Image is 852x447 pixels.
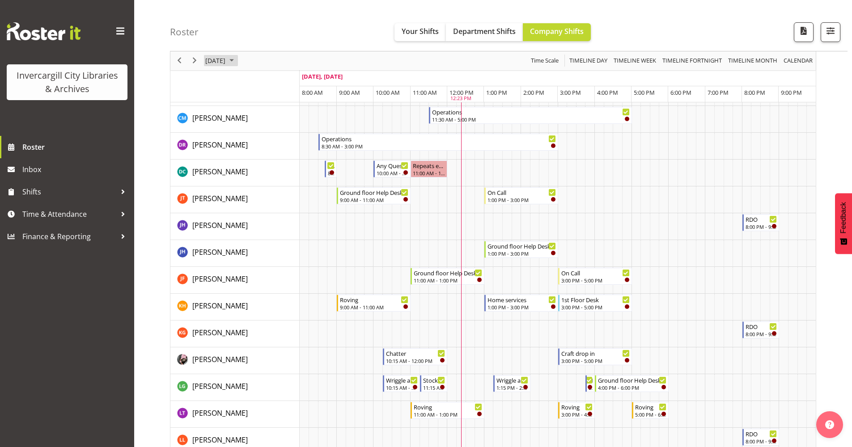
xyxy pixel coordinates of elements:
[192,113,248,123] span: [PERSON_NAME]
[558,348,632,365] div: Keyu Chen"s event - Craft drop in Begin From Monday, October 6, 2025 at 3:00:00 PM GMT+13:00 Ends...
[192,247,248,257] span: [PERSON_NAME]
[746,223,777,230] div: 8:00 PM - 9:00 PM
[187,51,202,70] div: next period
[170,401,300,428] td: Lyndsay Tautari resource
[22,230,116,243] span: Finance & Reporting
[742,214,779,231] div: Jill Harpur"s event - RDO Begin From Monday, October 6, 2025 at 8:00:00 PM GMT+13:00 Ends At Mond...
[22,185,116,198] span: Shifts
[414,402,482,411] div: Roving
[561,295,630,304] div: 1st Floor Desk
[613,55,657,67] span: Timeline Week
[794,22,814,42] button: Download a PDF of the roster for the current day
[413,169,445,177] div: 11:00 AM - 12:00 PM
[746,330,777,337] div: 8:00 PM - 9:00 PM
[170,27,199,37] h4: Roster
[325,160,337,177] div: Donald Cunningham"s event - Newspapers Begin From Monday, October 6, 2025 at 8:40:00 AM GMT+13:00...
[170,106,300,133] td: Cindy Mulrooney resource
[337,187,411,204] div: Glen Tomlinson"s event - Ground floor Help Desk Begin From Monday, October 6, 2025 at 9:00:00 AM ...
[558,295,632,312] div: Kaela Harley"s event - 1st Floor Desk Begin From Monday, October 6, 2025 at 3:00:00 PM GMT+13:00 ...
[192,381,248,392] a: [PERSON_NAME]
[496,375,528,384] div: Wriggle and Rhyme
[530,26,584,36] span: Company Shifts
[423,384,445,391] div: 11:15 AM - 12:00 PM
[383,375,420,392] div: Lisa Griffiths"s event - Wriggle and Rhyme Begin From Monday, October 6, 2025 at 10:15:00 AM GMT+...
[170,186,300,213] td: Glen Tomlinson resource
[589,375,593,384] div: New book tagging
[446,23,523,41] button: Department Shifts
[192,247,248,257] a: [PERSON_NAME]
[170,133,300,160] td: Debra Robinson resource
[493,375,530,392] div: Lisa Griffiths"s event - Wriggle and Rhyme Begin From Monday, October 6, 2025 at 1:15:00 PM GMT+1...
[523,23,591,41] button: Company Shifts
[192,194,248,203] span: [PERSON_NAME]
[328,169,335,177] div: 8:40 AM - 9:00 AM
[561,349,630,358] div: Craft drop in
[192,354,248,364] span: [PERSON_NAME]
[386,384,417,391] div: 10:15 AM - 11:15 AM
[568,55,609,67] button: Timeline Day
[192,300,248,311] a: [PERSON_NAME]
[411,268,484,285] div: Joanne Forbes"s event - Ground floor Help Desk Begin From Monday, October 6, 2025 at 11:00:00 AM ...
[302,72,343,80] span: [DATE], [DATE]
[670,89,691,97] span: 6:00 PM
[339,89,360,97] span: 9:00 AM
[192,381,248,391] span: [PERSON_NAME]
[322,143,556,150] div: 8:30 AM - 3:00 PM
[192,274,248,284] a: [PERSON_NAME]
[781,89,802,97] span: 9:00 PM
[302,89,323,97] span: 8:00 AM
[16,69,119,96] div: Invercargill City Libraries & Archives
[449,89,474,97] span: 12:00 PM
[484,187,558,204] div: Glen Tomlinson"s event - On Call Begin From Monday, October 6, 2025 at 1:00:00 PM GMT+13:00 Ends ...
[192,167,248,177] span: [PERSON_NAME]
[189,55,201,67] button: Next
[414,411,482,418] div: 11:00 AM - 1:00 PM
[561,411,593,418] div: 3:00 PM - 4:00 PM
[634,89,655,97] span: 5:00 PM
[328,161,335,170] div: Newspapers
[337,295,411,312] div: Kaela Harley"s event - Roving Begin From Monday, October 6, 2025 at 9:00:00 AM GMT+13:00 Ends At ...
[170,320,300,347] td: Katie Greene resource
[585,375,595,392] div: Lisa Griffiths"s event - New book tagging Begin From Monday, October 6, 2025 at 3:45:00 PM GMT+13...
[377,161,408,170] div: Any Questions
[413,161,445,170] div: Repeats every [DATE] - [PERSON_NAME]
[170,374,300,401] td: Lisa Griffiths resource
[727,55,779,67] button: Timeline Month
[661,55,724,67] button: Fortnight
[708,89,729,97] span: 7:00 PM
[632,402,669,419] div: Lyndsay Tautari"s event - Roving Begin From Monday, October 6, 2025 at 5:00:00 PM GMT+13:00 Ends ...
[22,163,130,176] span: Inbox
[413,89,437,97] span: 11:00 AM
[170,240,300,267] td: Jillian Hunter resource
[487,250,556,257] div: 1:00 PM - 3:00 PM
[423,375,445,384] div: Stock taking
[22,207,116,221] span: Time & Attendance
[635,402,666,411] div: Roving
[487,304,556,311] div: 1:00 PM - 3:00 PM
[782,55,814,67] button: Month
[825,420,834,429] img: help-xxl-2.png
[322,134,556,143] div: Operations
[174,55,186,67] button: Previous
[377,169,408,177] div: 10:00 AM - 11:00 AM
[589,384,593,391] div: 3:45 PM - 4:00 PM
[204,55,238,67] button: October 2025
[386,357,445,364] div: 10:15 AM - 12:00 PM
[612,55,658,67] button: Timeline Week
[746,438,777,445] div: 8:00 PM - 9:00 PM
[192,193,248,204] a: [PERSON_NAME]
[204,55,226,67] span: [DATE]
[340,188,408,197] div: Ground floor Help Desk
[202,51,239,70] div: October 6, 2025
[402,26,439,36] span: Your Shifts
[170,294,300,320] td: Kaela Harley resource
[383,348,447,365] div: Keyu Chen"s event - Chatter Begin From Monday, October 6, 2025 at 10:15:00 AM GMT+13:00 Ends At M...
[170,160,300,186] td: Donald Cunningham resource
[394,23,446,41] button: Your Shifts
[7,22,81,40] img: Rosterit website logo
[432,107,629,116] div: Operations
[523,89,544,97] span: 2:00 PM
[746,429,777,438] div: RDO
[487,196,556,203] div: 1:00 PM - 3:00 PM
